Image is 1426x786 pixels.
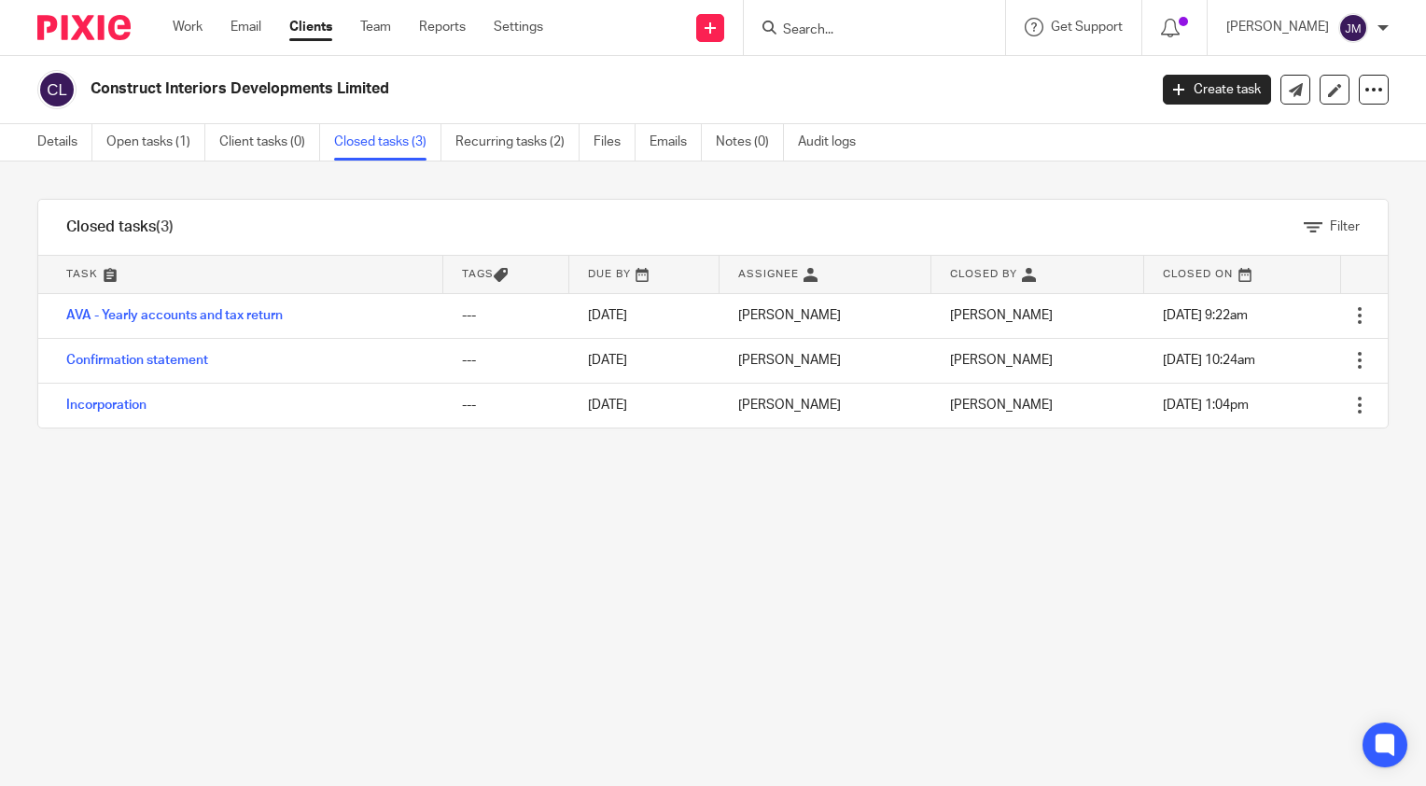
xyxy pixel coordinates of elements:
span: [PERSON_NAME] [950,399,1053,412]
img: Pixie [37,15,131,40]
a: Reports [419,18,466,36]
span: (3) [156,219,174,234]
span: [DATE] 9:22am [1163,309,1248,322]
td: [DATE] [569,338,720,383]
span: Filter [1330,220,1360,233]
span: [DATE] 10:24am [1163,354,1255,367]
div: --- [462,306,551,325]
td: [DATE] [569,293,720,338]
a: Recurring tasks (2) [455,124,580,161]
td: [DATE] [569,383,720,428]
td: [PERSON_NAME] [720,383,932,428]
a: Email [231,18,261,36]
input: Search [781,22,949,39]
td: [PERSON_NAME] [720,338,932,383]
div: --- [462,351,551,370]
span: [DATE] 1:04pm [1163,399,1249,412]
a: Settings [494,18,543,36]
a: Open tasks (1) [106,124,205,161]
p: [PERSON_NAME] [1226,18,1329,36]
a: Closed tasks (3) [334,124,441,161]
a: Incorporation [66,399,147,412]
a: Clients [289,18,332,36]
span: [PERSON_NAME] [950,354,1053,367]
a: Create task [1163,75,1271,105]
a: Confirmation statement [66,354,208,367]
th: Tags [443,256,569,293]
a: Client tasks (0) [219,124,320,161]
a: Team [360,18,391,36]
div: --- [462,396,551,414]
img: svg%3E [37,70,77,109]
a: Emails [650,124,702,161]
img: svg%3E [1338,13,1368,43]
td: [PERSON_NAME] [720,293,932,338]
a: Details [37,124,92,161]
h2: Construct Interiors Developments Limited [91,79,926,99]
a: Audit logs [798,124,870,161]
a: Notes (0) [716,124,784,161]
h1: Closed tasks [66,218,174,237]
span: [PERSON_NAME] [950,309,1053,322]
a: Files [594,124,636,161]
span: Get Support [1051,21,1123,34]
a: AVA - Yearly accounts and tax return [66,309,283,322]
a: Work [173,18,203,36]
